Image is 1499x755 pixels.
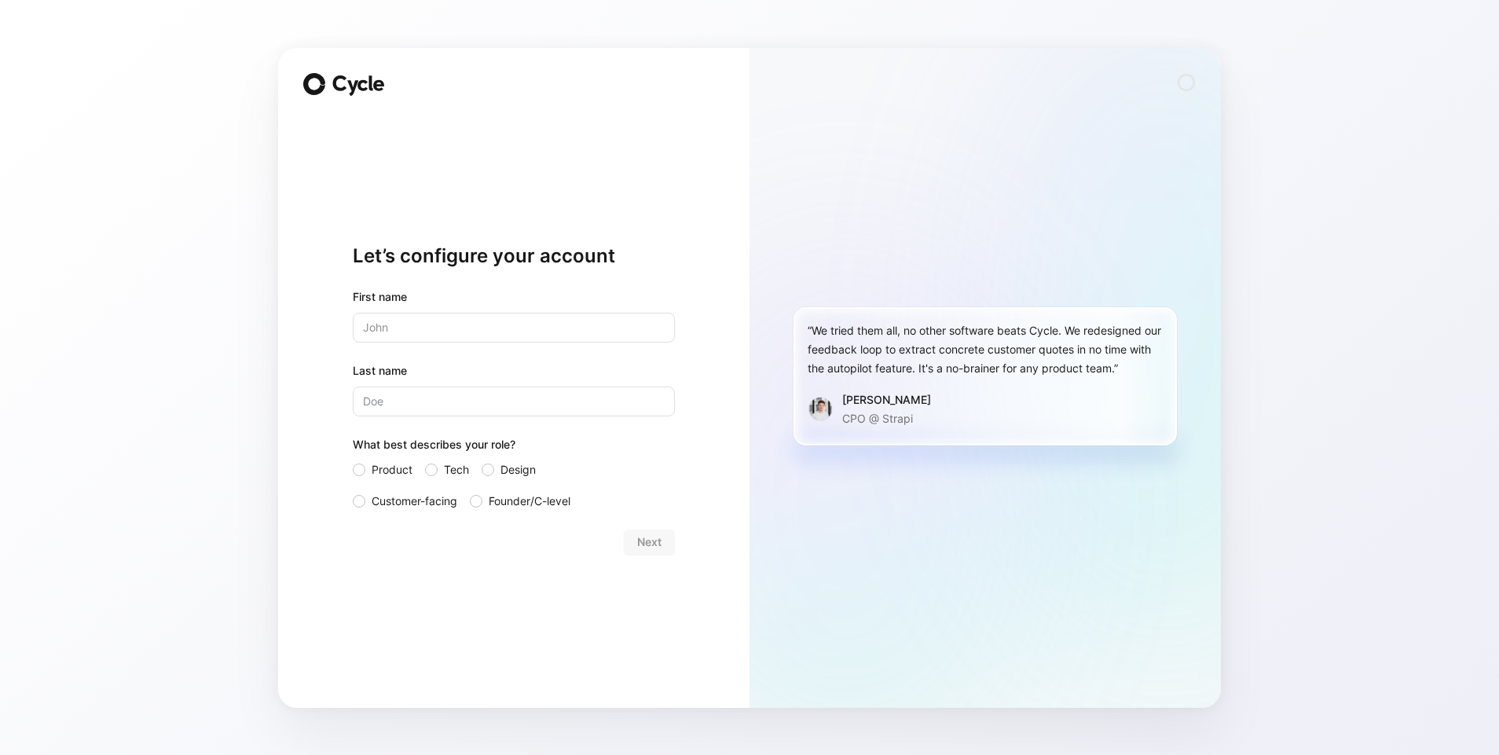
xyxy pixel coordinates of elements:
div: First name [353,288,675,306]
label: Last name [353,361,675,380]
span: Design [500,460,536,479]
input: Doe [353,387,675,416]
div: “We tried them all, no other software beats Cycle. We redesigned our feedback loop to extract con... [808,321,1163,378]
input: John [353,313,675,343]
h1: Let’s configure your account [353,244,675,269]
span: Product [372,460,412,479]
span: Tech [444,460,469,479]
div: What best describes your role? [353,435,675,460]
p: CPO @ Strapi [842,409,931,428]
span: Customer-facing [372,492,457,511]
span: Founder/C-level [489,492,570,511]
div: [PERSON_NAME] [842,390,931,409]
